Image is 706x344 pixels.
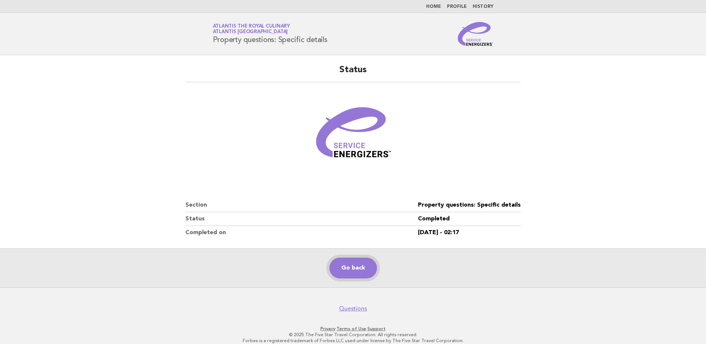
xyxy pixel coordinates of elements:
[458,22,493,46] img: Service Energizers
[213,30,288,35] span: Atlantis [GEOGRAPHIC_DATA]
[185,198,418,212] dt: Section
[418,198,521,212] dd: Property questions: Specific details
[185,64,521,82] h2: Status
[339,305,367,312] a: Questions
[426,4,441,9] a: Home
[185,226,418,239] dt: Completed on
[418,226,521,239] dd: [DATE] - 02:17
[418,212,521,226] dd: Completed
[125,326,581,332] p: · ·
[336,326,366,331] a: Terms of Use
[320,326,335,331] a: Privacy
[309,91,398,181] img: Verified
[213,24,290,34] a: Atlantis the Royal CulinaryAtlantis [GEOGRAPHIC_DATA]
[125,338,581,344] p: Forbes is a registered trademark of Forbes LLC used under license by The Five Star Travel Corpora...
[185,212,418,226] dt: Status
[473,4,493,9] a: History
[125,332,581,338] p: © 2025 The Five Star Travel Corporation. All rights reserved.
[213,24,328,44] h1: Property questions: Specific details
[329,258,377,278] a: Go back
[447,4,467,9] a: Profile
[367,326,386,331] a: Support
